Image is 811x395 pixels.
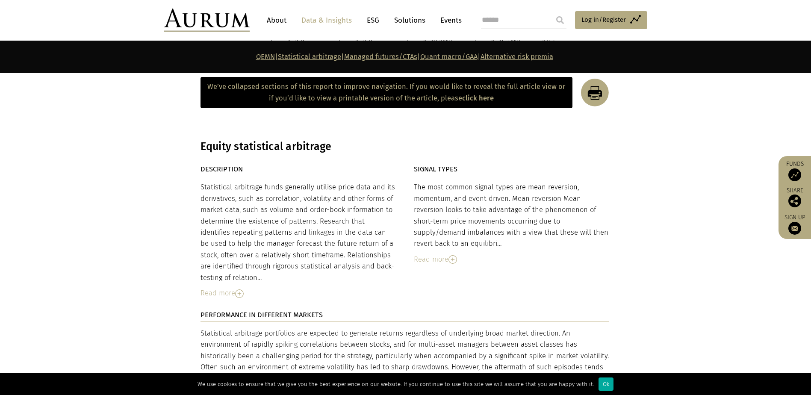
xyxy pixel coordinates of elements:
h3: Equity statistical arbitrage [201,140,609,153]
a: Events [436,12,462,28]
div: Read more [201,288,395,299]
button: We’ve collapsed sections of this report to improve navigation. If you would like to reveal the fu... [201,77,572,108]
img: Access Funds [788,168,801,181]
div: Ok [599,377,613,391]
img: Read More [495,94,504,103]
img: Share this post [788,195,801,207]
strong: DESCRIPTION [201,165,243,173]
img: Aurum [164,9,250,32]
img: Sign up to our newsletter [788,222,801,235]
a: Statistical arbitrage [278,53,341,61]
span: Log in/Register [581,15,626,25]
strong: SIGNAL TYPES [414,165,457,173]
img: Read More [235,289,244,298]
a: Solutions [390,12,430,28]
strong: | | | | [256,53,553,61]
a: About [262,12,291,28]
strong: PERFORMANCE IN DIFFERENT MARKETS [201,311,323,319]
img: Print Report [572,79,609,106]
img: Read More [448,255,457,264]
a: Funds [783,160,807,181]
div: Statistical arbitrage funds generally utilise price data and its derivatives, such as correlation... [201,182,395,283]
a: Alternative risk premia [481,53,553,61]
a: Data & Insights [297,12,356,28]
div: Statistical arbitrage portfolios are expected to generate returns regardless of underlying broad ... [201,328,609,384]
input: Submit [551,12,569,29]
a: Quant macro/GAA [420,53,478,61]
a: ESG [363,12,383,28]
div: The most common signal types are mean reversion, momentum, and event driven. Mean reversion Mean ... [414,182,609,249]
a: Sign up [783,214,807,235]
a: QEMN [256,53,275,61]
strong: click here [462,94,494,102]
a: Log in/Register [575,11,647,29]
div: Read more [414,254,609,265]
a: Managed futures/CTAs [344,53,417,61]
div: Share [783,188,807,207]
